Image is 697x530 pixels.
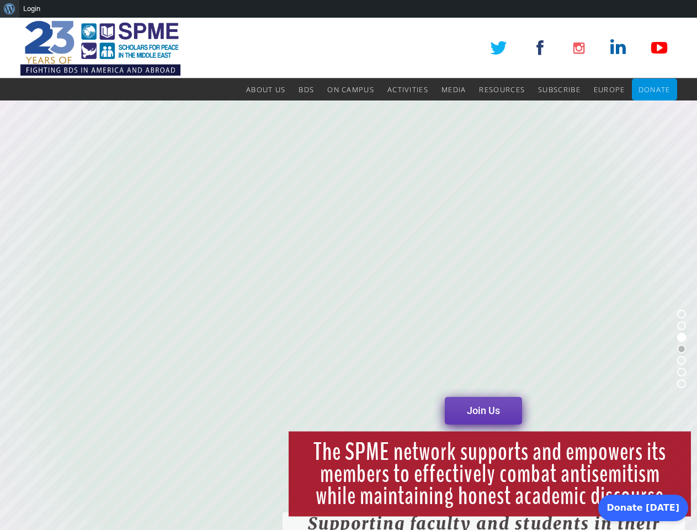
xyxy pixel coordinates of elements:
[538,78,581,100] a: Subscribe
[299,84,314,94] span: BDS
[246,78,285,100] a: About Us
[594,78,625,100] a: Europe
[327,78,374,100] a: On Campus
[20,18,180,78] img: SPME
[387,84,428,94] span: Activities
[445,397,522,425] a: Join Us
[479,84,525,94] span: Resources
[387,78,428,100] a: Activities
[441,84,466,94] span: Media
[327,84,374,94] span: On Campus
[246,84,285,94] span: About Us
[639,78,671,100] a: Donate
[299,78,314,100] a: BDS
[639,84,671,94] span: Donate
[441,78,466,100] a: Media
[538,84,581,94] span: Subscribe
[479,78,525,100] a: Resources
[289,431,691,516] rs-layer: The SPME network supports and empowers its members to effectively combat antisemitism while maint...
[594,84,625,94] span: Europe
